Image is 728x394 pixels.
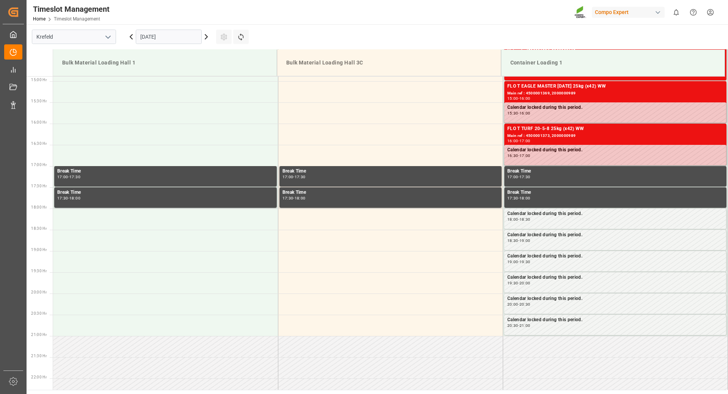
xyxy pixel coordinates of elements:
div: 17:30 [519,175,530,179]
div: 18:00 [69,196,80,200]
div: Calendar locked during this period. [507,104,723,111]
div: - [518,196,519,200]
div: 20:00 [519,281,530,285]
div: - [518,175,519,179]
div: - [518,218,519,221]
div: 18:30 [519,218,530,221]
div: 17:00 [507,175,518,179]
div: - [68,196,69,200]
button: Compo Expert [592,5,668,19]
div: Break Time [282,168,499,175]
span: 15:00 Hr [31,78,47,82]
div: Timeslot Management [33,3,110,15]
button: Help Center [685,4,702,21]
div: Bulk Material Loading Hall 3C [283,56,495,70]
div: 17:30 [69,175,80,179]
div: 17:30 [507,196,518,200]
span: 16:30 Hr [31,141,47,146]
span: 16:00 Hr [31,120,47,124]
div: - [518,239,519,242]
div: Calendar locked during this period. [507,316,723,324]
span: 22:00 Hr [31,375,47,379]
div: - [518,303,519,306]
span: 20:00 Hr [31,290,47,294]
div: Bulk Material Loading Hall 1 [59,56,271,70]
div: 18:00 [507,218,518,221]
div: Main ref : 4500001369, 2000000989 [507,90,723,97]
div: Compo Expert [592,7,665,18]
div: 16:00 [507,139,518,143]
div: 17:30 [57,196,68,200]
div: Break Time [282,189,499,196]
div: - [518,260,519,264]
div: Calendar locked during this period. [507,231,723,239]
button: show 0 new notifications [668,4,685,21]
div: 21:00 [519,324,530,327]
div: 17:00 [282,175,293,179]
div: - [518,154,519,157]
div: - [293,175,294,179]
div: 19:00 [507,260,518,264]
div: - [68,175,69,179]
span: 17:00 Hr [31,163,47,167]
span: 21:30 Hr [31,354,47,358]
span: 18:30 Hr [31,226,47,231]
div: Break Time [57,189,274,196]
div: 17:30 [295,175,306,179]
button: open menu [102,31,113,43]
div: Calendar locked during this period. [507,146,723,154]
span: 15:30 Hr [31,99,47,103]
input: Type to search/select [32,30,116,44]
input: DD.MM.YYYY [136,30,202,44]
div: 17:30 [282,196,293,200]
div: 19:30 [507,281,518,285]
div: Break Time [507,168,723,175]
div: - [518,281,519,285]
div: 16:00 [519,97,530,100]
span: 20:30 Hr [31,311,47,316]
div: 20:30 [507,324,518,327]
img: Screenshot%202023-09-29%20at%2010.02.21.png_1712312052.png [574,6,587,19]
div: 20:30 [519,303,530,306]
div: 15:30 [507,111,518,115]
div: 17:00 [519,139,530,143]
div: 19:30 [519,260,530,264]
div: - [518,97,519,100]
div: 18:30 [507,239,518,242]
span: 21:00 Hr [31,333,47,337]
div: Calendar locked during this period. [507,210,723,218]
div: FLO T TURF 20-5-8 25kg (x42) WW [507,125,723,133]
div: - [518,139,519,143]
div: Break Time [507,189,723,196]
div: 16:00 [519,111,530,115]
div: 18:00 [295,196,306,200]
span: 19:30 Hr [31,269,47,273]
div: - [293,196,294,200]
span: 19:00 Hr [31,248,47,252]
div: Container Loading 1 [507,56,719,70]
div: FLO T EAGLE MASTER [DATE] 25kg (x42) WW [507,83,723,90]
div: 16:30 [507,154,518,157]
div: Main ref : 4500001373, 2000000989 [507,133,723,139]
div: Calendar locked during this period. [507,295,723,303]
div: 18:00 [519,196,530,200]
div: Break Time [57,168,274,175]
div: 17:00 [519,154,530,157]
span: 17:30 Hr [31,184,47,188]
div: - [518,111,519,115]
span: 18:00 Hr [31,205,47,209]
div: 17:00 [57,175,68,179]
div: Calendar locked during this period. [507,253,723,260]
div: 15:00 [507,97,518,100]
div: Calendar locked during this period. [507,274,723,281]
a: Home [33,16,45,22]
div: 19:00 [519,239,530,242]
div: - [518,324,519,327]
div: 20:00 [507,303,518,306]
